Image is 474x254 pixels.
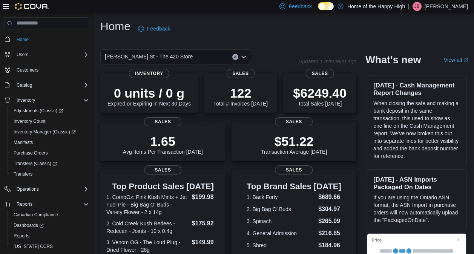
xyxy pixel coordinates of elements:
svg: External link [463,58,468,63]
button: Inventory Count [8,116,92,127]
div: Expired or Expiring in Next 30 Days [107,86,191,107]
a: Transfers (Classic) [8,158,92,169]
span: [PERSON_NAME] St - The 420 Store [105,52,193,61]
span: [US_STATE] CCRS [14,243,53,249]
div: Transaction Average [DATE] [261,134,327,155]
button: Inventory [14,96,38,105]
button: Customers [2,64,92,75]
button: Purchase Orders [8,148,92,158]
span: Users [14,50,89,59]
button: Manifests [8,137,92,148]
dd: $216.85 [318,229,341,238]
img: Cova [15,3,49,10]
button: Catalog [2,80,92,90]
a: Inventory Count [11,117,49,126]
span: Inventory Manager (Classic) [11,127,89,136]
span: Manifests [11,138,89,147]
a: Canadian Compliance [11,210,61,219]
span: Dashboards [14,222,44,228]
a: Adjustments (Classic) [8,106,92,116]
a: Home [14,35,32,44]
span: Sales [227,69,255,78]
button: Reports [14,200,35,209]
span: Transfers (Classic) [14,161,57,167]
button: [US_STATE] CCRS [8,241,92,252]
a: Dashboards [8,220,92,231]
span: Sales [306,69,334,78]
a: Feedback [135,21,173,36]
button: Users [14,50,31,59]
dd: $689.66 [318,193,341,202]
a: Inventory Manager (Classic) [8,127,92,137]
p: When closing the safe and making a bank deposit in the same transaction, this used to show as one... [373,99,460,160]
div: Total # Invoices [DATE] [213,86,268,107]
dt: 2. Big Bag O' Buds [247,205,315,213]
span: Reports [14,200,89,209]
span: Users [17,52,28,58]
a: Manifests [11,138,36,147]
span: Reports [14,233,29,239]
a: Reports [11,231,32,240]
a: Inventory Manager (Classic) [11,127,79,136]
p: If you are using the Ontario ASN format, the ASN Import in purchase orders will now automatically... [373,194,460,224]
p: 1.65 [123,134,203,149]
span: Inventory Count [11,117,89,126]
span: Feedback [147,25,170,32]
dt: 2. Cold Creek Kush Redees - Redecan - Joints - 10 x 0.4g [106,220,189,235]
span: Canadian Compliance [14,212,58,218]
p: [PERSON_NAME] [425,2,468,11]
button: Inventory [2,95,92,106]
span: Catalog [17,82,32,88]
dd: $175.92 [192,219,219,228]
span: Dashboards [11,221,89,230]
span: Inventory [14,96,89,105]
span: Sales [144,117,181,126]
dd: $265.09 [318,217,341,226]
dt: 3. Spinach [247,217,315,225]
a: Transfers [11,170,35,179]
span: Manifests [14,139,33,145]
button: Transfers [8,169,92,179]
a: Dashboards [11,221,47,230]
span: Canadian Compliance [11,210,89,219]
div: Jeroen Brasz [413,2,422,11]
p: | [408,2,410,11]
span: JB [414,2,420,11]
dd: $304.97 [318,205,341,214]
a: Customers [14,66,41,75]
p: $6249.40 [293,86,347,101]
h3: Top Brand Sales [DATE] [247,182,341,191]
span: Inventory Manager (Classic) [14,129,76,135]
dt: 5. Shred [247,242,315,249]
a: Adjustments (Classic) [11,106,66,115]
dt: 1. CombOz: Pink Kush Mints + Jet Fuel Pie - Big Bag O' Buds - Variety Flower - 2 x 14g [106,193,189,216]
span: Operations [17,186,39,192]
p: 0 units / 0 g [107,86,191,101]
span: Catalog [14,81,89,90]
button: Clear input [232,54,238,60]
p: $51.22 [261,134,327,149]
div: Total Sales [DATE] [293,86,347,107]
button: Home [2,34,92,45]
h3: [DATE] - ASN Imports Packaged On Dates [373,176,460,191]
button: Operations [14,185,42,194]
span: Inventory Count [14,118,46,124]
span: Sales [144,165,181,174]
p: Home of the Happy High [347,2,405,11]
span: Purchase Orders [11,148,89,158]
button: Open list of options [241,54,247,60]
button: Catalog [14,81,35,90]
span: Adjustments (Classic) [11,106,89,115]
a: Transfers (Classic) [11,159,60,168]
span: Inventory [129,69,169,78]
span: Adjustments (Classic) [14,108,63,114]
input: Dark Mode [318,2,334,10]
p: Updated 1 minute(s) ago [298,58,356,64]
button: Reports [2,199,92,210]
dd: $199.98 [192,193,219,202]
span: Sales [275,117,313,126]
a: View allExternal link [444,57,468,63]
button: Reports [8,231,92,241]
span: Transfers (Classic) [11,159,89,168]
a: Purchase Orders [11,148,51,158]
